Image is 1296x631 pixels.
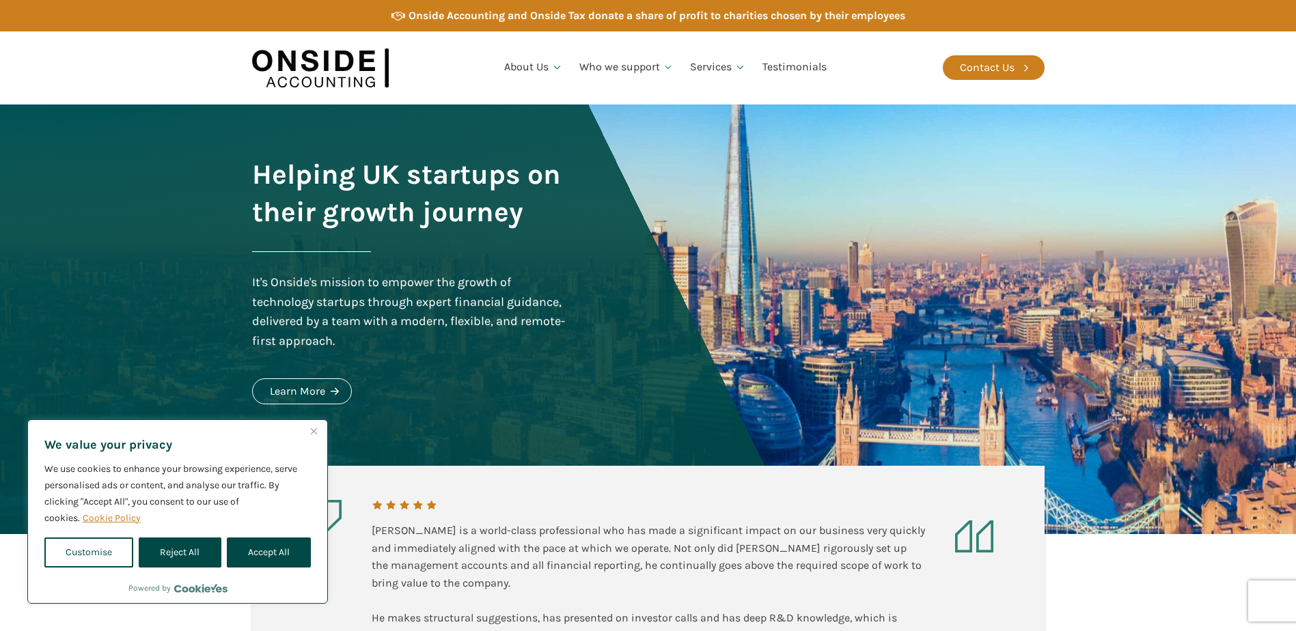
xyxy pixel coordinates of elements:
[311,428,317,434] img: Close
[754,44,835,91] a: Testimonials
[128,581,228,595] div: Powered by
[409,7,905,25] div: Onside Accounting and Onside Tax donate a share of profit to charities chosen by their employees
[227,537,311,567] button: Accept All
[27,419,328,604] div: We value your privacy
[174,584,228,593] a: Visit CookieYes website
[252,156,569,231] h1: Helping UK startups on their growth journey
[496,44,571,91] a: About Us
[139,537,221,567] button: Reject All
[943,55,1045,80] a: Contact Us
[252,272,569,351] div: It's Onside's mission to empower the growth of technology startups through expert financial guida...
[44,537,133,567] button: Customise
[682,44,754,91] a: Services
[270,382,325,400] div: Learn More
[305,423,322,439] button: Close
[252,378,352,404] a: Learn More
[571,44,683,91] a: Who we support
[960,59,1015,76] div: Contact Us
[44,461,311,527] p: We use cookies to enhance your browsing experience, serve personalised ads or content, and analys...
[252,42,389,94] img: Onside Accounting
[44,436,311,453] p: We value your privacy
[82,511,141,524] a: Cookie Policy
